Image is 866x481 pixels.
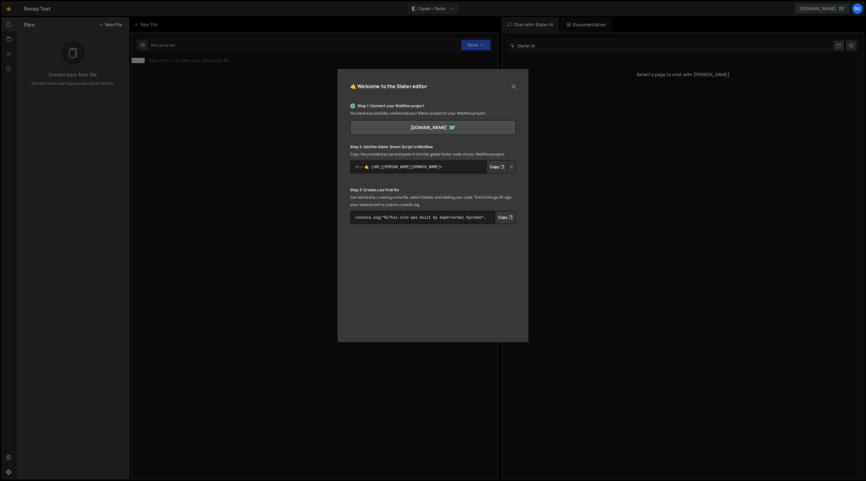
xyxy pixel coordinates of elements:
p: You have successfully connected your Slater project to your Webflow project. [350,110,516,117]
textarea: <!--🤙 [URL][PERSON_NAME][DOMAIN_NAME]> <script>document.addEventListener("DOMContentLoaded", func... [350,160,516,173]
div: Button group with nested dropdown [495,211,516,224]
p: Get started by creating a new file, select Global, and adding your code. To kick things off, sign... [350,194,516,208]
a: [DOMAIN_NAME] [350,120,516,135]
button: Copy [487,160,507,173]
iframe: YouTube video player [350,238,516,331]
div: Button group with nested dropdown [487,160,516,173]
p: Step 3: Create your first file [350,186,516,194]
a: Su [852,3,863,14]
button: Close [509,82,518,91]
h5: 🤙 Welcome to the Slater editor [350,82,427,91]
button: Copy [495,211,516,224]
p: Copy the provided script and paste it into the global footer code of your Webflow project. [350,151,516,158]
p: Step 2: Add the Slater Smart Script to Webflow [350,143,516,151]
p: Step 1: Connect your Webflow project [350,102,516,110]
textarea: console.log("%cThis site was built by Supernormal Systems", "background:blue;color:#fff;padding: ... [350,211,516,224]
